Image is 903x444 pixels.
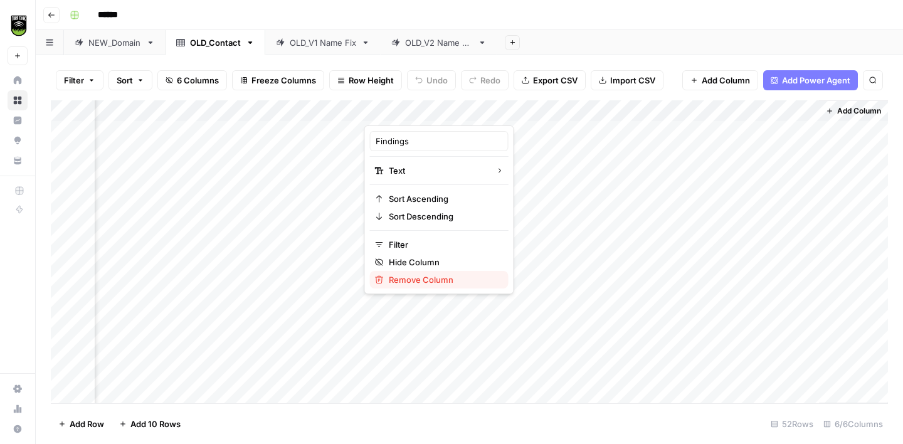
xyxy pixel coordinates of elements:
button: Sort [108,70,152,90]
span: Sort [117,74,133,87]
a: Insights [8,110,28,130]
span: Filter [389,238,499,251]
div: 52 Rows [766,414,818,434]
button: Add Power Agent [763,70,858,90]
span: Add Row [70,418,104,430]
span: Add 10 Rows [130,418,181,430]
span: Add Column [702,74,750,87]
a: NEW_Domain [64,30,166,55]
button: Help + Support [8,419,28,439]
button: Add Column [682,70,758,90]
span: Hide Column [389,256,499,268]
span: Sort Ascending [389,193,499,205]
span: 6 Columns [177,74,219,87]
span: Undo [426,74,448,87]
button: Undo [407,70,456,90]
a: OLD_Contact [166,30,265,55]
span: Add Power Agent [782,74,850,87]
span: Row Height [349,74,394,87]
div: NEW_Domain [88,36,141,49]
span: Export CSV [533,74,578,87]
div: OLD_Contact [190,36,241,49]
span: Redo [480,74,500,87]
a: Your Data [8,151,28,171]
button: Add 10 Rows [112,414,188,434]
button: 6 Columns [157,70,227,90]
button: Row Height [329,70,402,90]
button: Export CSV [514,70,586,90]
a: Opportunities [8,130,28,151]
div: OLD_V1 Name Fix [290,36,356,49]
div: 6/6 Columns [818,414,888,434]
span: Sort Descending [389,210,499,223]
button: Add Row [51,414,112,434]
span: Freeze Columns [251,74,316,87]
span: Remove Column [389,273,499,286]
span: Text [389,164,486,177]
a: OLD_V1 Name Fix [265,30,381,55]
span: Import CSV [610,74,655,87]
button: Freeze Columns [232,70,324,90]
button: Workspace: Turf Tank - Data Team [8,10,28,41]
a: Browse [8,90,28,110]
a: OLD_V2 Name Fix [381,30,497,55]
button: Redo [461,70,509,90]
span: Filter [64,74,84,87]
a: Usage [8,399,28,419]
img: Turf Tank - Data Team Logo [8,14,30,37]
button: Add Column [821,103,886,119]
button: Filter [56,70,103,90]
button: Import CSV [591,70,663,90]
div: OLD_V2 Name Fix [405,36,473,49]
a: Home [8,70,28,90]
span: Add Column [837,105,881,117]
a: Settings [8,379,28,399]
